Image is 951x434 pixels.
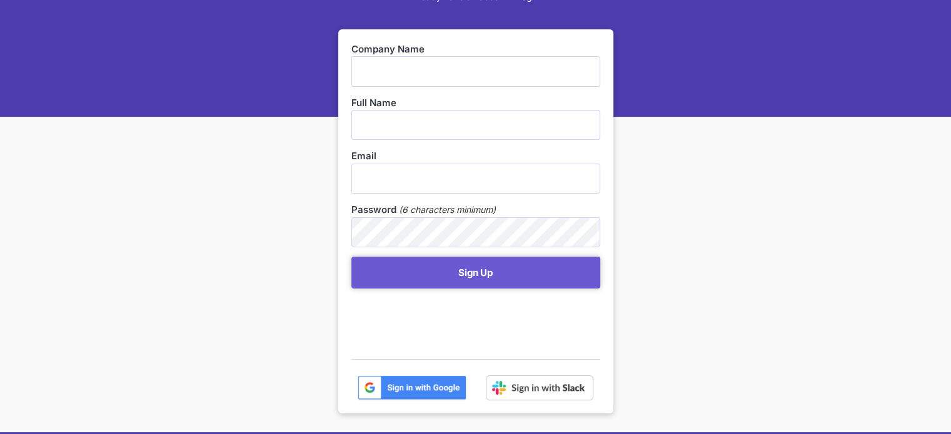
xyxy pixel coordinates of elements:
label: Password [351,203,396,217]
iframe: Drift Widget Chat Controller [888,372,936,419]
iframe: reCAPTCHA [351,295,541,343]
em: (6 characters minimum) [399,203,496,217]
label: Company Name [351,42,600,56]
img: Sign in with Slack [486,375,593,400]
label: Full Name [351,96,600,110]
img: btn_google_signin_dark_normal_web@2x-02e5a4921c5dab0481f19210d7229f84a41d9f18e5bdafae021273015eeb... [358,375,466,400]
label: Email [351,149,600,163]
button: Sign Up [351,257,600,289]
